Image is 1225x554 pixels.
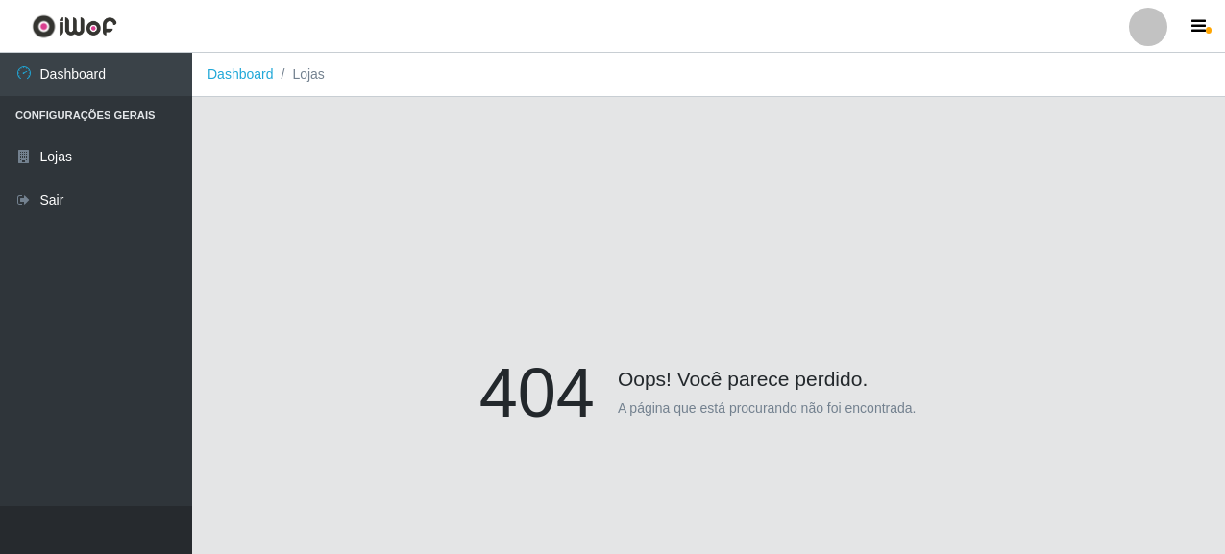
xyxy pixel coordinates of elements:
h1: 404 [479,351,595,434]
a: Dashboard [208,66,274,82]
img: CoreUI Logo [32,14,117,38]
p: A página que está procurando não foi encontrada. [618,398,917,419]
h4: Oops! Você parece perdido. [479,351,939,391]
li: Lojas [274,64,325,84]
nav: breadcrumb [192,53,1225,97]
